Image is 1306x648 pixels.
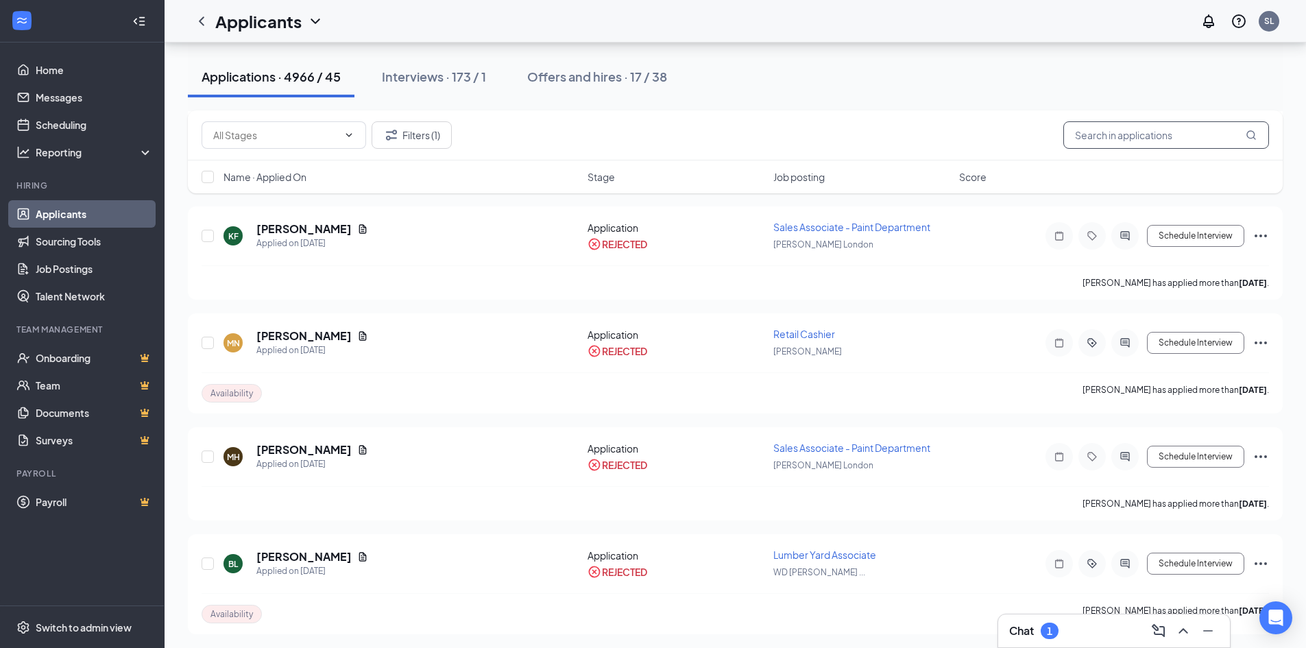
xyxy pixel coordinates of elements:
span: Stage [588,170,615,184]
span: [PERSON_NAME] London [773,460,873,470]
h5: [PERSON_NAME] [256,549,352,564]
div: Applied on [DATE] [256,344,368,357]
div: Application [588,221,765,235]
h1: Applicants [215,10,302,33]
input: All Stages [213,128,338,143]
span: WD [PERSON_NAME] ... [773,567,865,577]
svg: ChevronDown [307,13,324,29]
a: SurveysCrown [36,427,153,454]
button: Filter Filters (1) [372,121,452,149]
span: [PERSON_NAME] London [773,239,873,250]
svg: Notifications [1200,13,1217,29]
svg: ChevronDown [343,130,354,141]
svg: CrossCircle [588,237,601,251]
div: Payroll [16,468,150,479]
svg: ComposeMessage [1150,623,1167,639]
div: REJECTED [602,565,647,579]
a: DocumentsCrown [36,399,153,427]
svg: Minimize [1200,623,1216,639]
span: [PERSON_NAME] [773,346,842,357]
div: Application [588,442,765,455]
div: Reporting [36,145,154,159]
a: PayrollCrown [36,488,153,516]
a: Home [36,56,153,84]
h3: Chat [1009,623,1034,638]
svg: ActiveChat [1117,451,1133,462]
svg: WorkstreamLogo [15,14,29,27]
a: Applicants [36,200,153,228]
svg: Tag [1084,451,1100,462]
svg: Note [1051,230,1067,241]
svg: Ellipses [1253,555,1269,572]
button: Minimize [1197,620,1219,642]
svg: Document [357,551,368,562]
button: Schedule Interview [1147,446,1244,468]
svg: ActiveTag [1084,337,1100,348]
div: Switch to admin view [36,621,132,634]
svg: QuestionInfo [1231,13,1247,29]
input: Search in applications [1063,121,1269,149]
svg: Note [1051,451,1067,462]
h5: [PERSON_NAME] [256,442,352,457]
svg: Document [357,331,368,341]
div: Open Intercom Messenger [1259,601,1292,634]
div: MN [227,337,240,349]
svg: Collapse [132,14,146,28]
div: Application [588,328,765,341]
svg: CrossCircle [588,344,601,358]
svg: Settings [16,621,30,634]
svg: ActiveChat [1117,337,1133,348]
button: Schedule Interview [1147,225,1244,247]
p: [PERSON_NAME] has applied more than . [1083,498,1269,509]
b: [DATE] [1239,385,1267,395]
div: Applied on [DATE] [256,564,368,578]
span: Availability [210,387,253,399]
b: [DATE] [1239,278,1267,288]
button: Schedule Interview [1147,332,1244,354]
a: Scheduling [36,111,153,139]
div: REJECTED [602,344,647,358]
a: OnboardingCrown [36,344,153,372]
h5: [PERSON_NAME] [256,221,352,237]
button: Schedule Interview [1147,553,1244,575]
div: Offers and hires · 17 / 38 [527,68,667,85]
svg: Ellipses [1253,448,1269,465]
span: Sales Associate - Paint Department [773,221,930,233]
svg: ChevronUp [1175,623,1192,639]
svg: Ellipses [1253,228,1269,244]
p: [PERSON_NAME] has applied more than . [1083,277,1269,289]
svg: Ellipses [1253,335,1269,351]
svg: ChevronLeft [193,13,210,29]
b: [DATE] [1239,499,1267,509]
a: Sourcing Tools [36,228,153,255]
div: REJECTED [602,458,647,472]
p: [PERSON_NAME] has applied more than . [1083,384,1269,403]
div: Applications · 4966 / 45 [202,68,341,85]
svg: CrossCircle [588,458,601,472]
div: Hiring [16,180,150,191]
svg: Note [1051,337,1067,348]
button: ComposeMessage [1148,620,1170,642]
div: MH [227,451,240,463]
h5: [PERSON_NAME] [256,328,352,344]
span: Name · Applied On [223,170,306,184]
svg: Note [1051,558,1067,569]
span: Job posting [773,170,825,184]
svg: ActiveChat [1117,230,1133,241]
button: ChevronUp [1172,620,1194,642]
div: 1 [1047,625,1052,637]
svg: Filter [383,127,400,143]
div: REJECTED [602,237,647,251]
span: Score [959,170,987,184]
svg: Document [357,224,368,235]
svg: Analysis [16,145,30,159]
div: Application [588,549,765,562]
a: TeamCrown [36,372,153,399]
svg: CrossCircle [588,565,601,579]
span: Lumber Yard Associate [773,549,876,561]
svg: MagnifyingGlass [1246,130,1257,141]
a: Messages [36,84,153,111]
a: Talent Network [36,283,153,310]
span: Sales Associate - Paint Department [773,442,930,454]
